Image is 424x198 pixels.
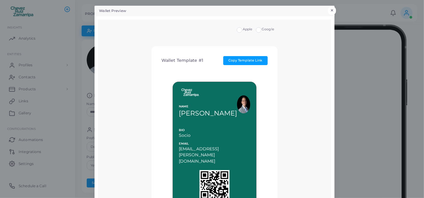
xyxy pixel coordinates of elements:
span: [EMAIL_ADDRESS][PERSON_NAME][DOMAIN_NAME] [179,146,250,164]
img: Logo [179,88,202,97]
span: NAME [179,104,237,109]
h5: Wallet Preview [99,8,126,13]
h4: Wallet Template #1 [161,58,203,63]
img: 1b6b652a6a4e06f11b55e495d0812bff293483b5b36b3a8c00cbdc3d9a1547c0.png [237,95,250,113]
span: Copy Template Link [228,58,262,62]
span: Apple [243,27,253,31]
span: [PERSON_NAME] [179,109,237,117]
span: EMAIL [179,142,250,146]
span: Socio [179,132,250,138]
span: BIO [179,128,250,133]
button: Copy Template Link [223,56,268,65]
span: Google [262,27,274,31]
button: Close [328,7,336,14]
